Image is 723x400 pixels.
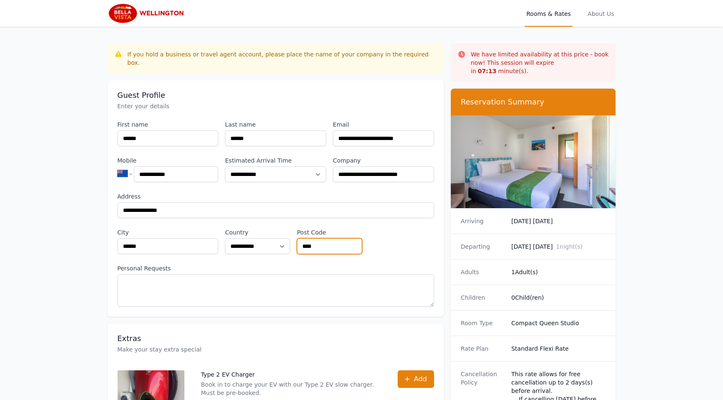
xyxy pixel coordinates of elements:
dt: Adults [461,268,505,276]
div: If you hold a business or travel agent account, please place the name of your company in the requ... [128,50,437,67]
p: Type 2 EV Charger [201,370,381,379]
dd: Compact Queen Studio [511,319,606,327]
dt: Departing [461,242,505,251]
button: Add [398,370,434,388]
h3: Reservation Summary [461,97,606,107]
dd: [DATE] [DATE] [511,242,606,251]
dt: Children [461,293,505,302]
dd: Standard Flexi Rate [511,344,606,353]
dt: Rate Plan [461,344,505,353]
dd: 0 Child(ren) [511,293,606,302]
p: Make your stay extra special [118,345,434,354]
label: Email [333,120,434,129]
label: Post Code [297,228,362,237]
span: Add [414,374,427,384]
label: Estimated Arrival Time [225,156,326,165]
dt: Room Type [461,319,505,327]
img: Bella Vista Wellington [107,3,188,23]
strong: 07 : 13 [478,68,497,74]
label: First name [118,120,219,129]
label: Personal Requests [118,264,434,273]
label: City [118,228,219,237]
h3: Extras [118,334,434,344]
dt: Arriving [461,217,505,225]
dd: [DATE] [DATE] [511,217,606,225]
label: Company [333,156,434,165]
p: We have limited availability at this price - book now! This session will expire in minute(s). [471,50,609,75]
p: Enter your details [118,102,434,110]
label: Address [118,192,434,201]
p: Book in to charge your EV with our Type 2 EV slow charger. Must be pre-booked. [201,380,381,397]
label: Country [225,228,290,237]
label: Last name [225,120,326,129]
h3: Guest Profile [118,90,434,100]
span: 1 night(s) [556,243,582,250]
dd: 1 Adult(s) [511,268,606,276]
img: Compact Queen Studio [451,115,616,208]
label: Mobile [118,156,219,165]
